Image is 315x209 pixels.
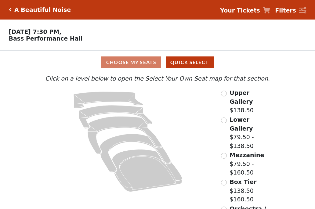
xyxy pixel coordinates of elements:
[79,105,153,128] path: Lower Gallery - Seats Available: 74
[275,7,296,14] strong: Filters
[275,6,306,15] a: Filters
[9,8,12,12] a: Click here to go back to filters
[230,88,271,115] label: $138.50
[230,116,253,132] span: Lower Gallery
[166,56,214,68] button: Quick Select
[220,7,260,14] strong: Your Tickets
[230,151,271,177] label: $79.50 - $160.50
[230,89,253,105] span: Upper Gallery
[220,6,270,15] a: Your Tickets
[230,178,256,185] span: Box Tier
[112,150,183,192] path: Orchestra / Parterre Circle - Seats Available: 22
[14,6,71,13] h5: A Beautiful Noise
[230,178,271,204] label: $138.50 - $160.50
[230,152,264,158] span: Mezzanine
[230,115,271,150] label: $79.50 - $138.50
[44,74,271,83] p: Click on a level below to open the Select Your Own Seat map for that section.
[74,92,143,108] path: Upper Gallery - Seats Available: 291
